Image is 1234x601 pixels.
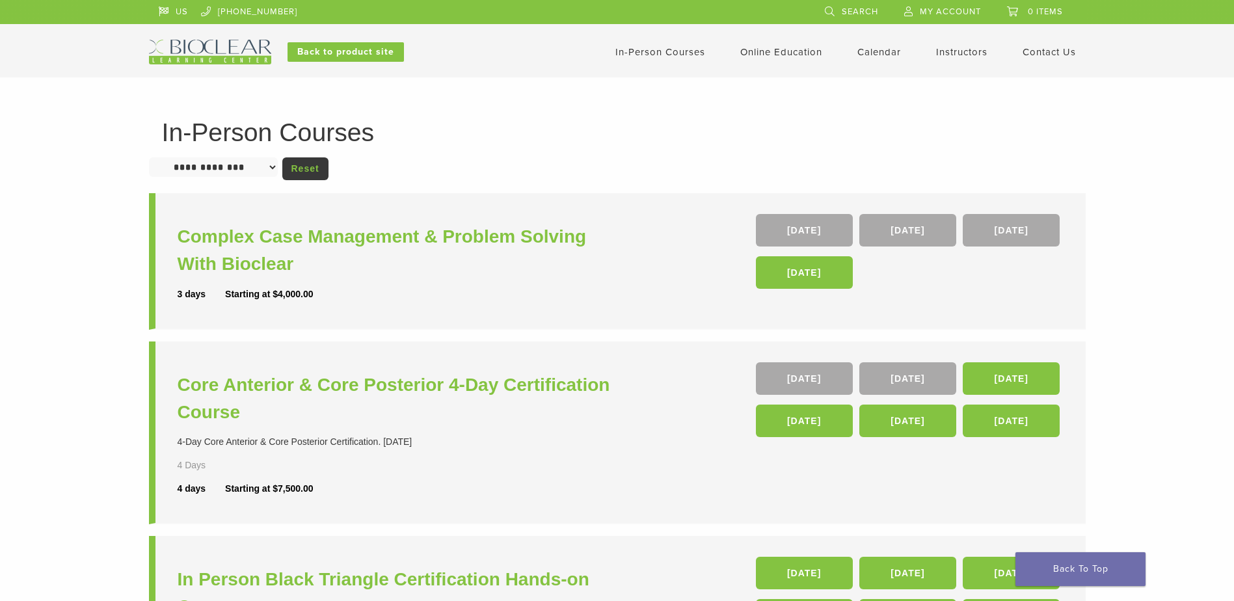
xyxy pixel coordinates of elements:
a: Instructors [936,46,987,58]
a: Complex Case Management & Problem Solving With Bioclear [178,223,621,278]
a: Online Education [740,46,822,58]
a: [DATE] [859,405,956,437]
a: Back to product site [288,42,404,62]
div: 4 Days [178,459,244,472]
a: Calendar [857,46,901,58]
img: Bioclear [149,40,271,64]
a: Back To Top [1015,552,1146,586]
div: , , , [756,214,1064,295]
span: Search [842,7,878,17]
a: Contact Us [1023,46,1076,58]
a: Reset [282,157,329,180]
div: Starting at $4,000.00 [225,287,313,301]
a: [DATE] [756,362,853,395]
div: 3 days [178,287,226,301]
div: , , , , , [756,362,1064,444]
a: [DATE] [963,214,1060,247]
a: [DATE] [963,362,1060,395]
a: [DATE] [859,214,956,247]
a: Core Anterior & Core Posterior 4-Day Certification Course [178,371,621,426]
a: [DATE] [963,405,1060,437]
a: [DATE] [859,362,956,395]
a: [DATE] [756,256,853,289]
div: 4-Day Core Anterior & Core Posterior Certification. [DATE] [178,435,621,449]
a: [DATE] [756,214,853,247]
a: [DATE] [756,405,853,437]
a: [DATE] [756,557,853,589]
a: In-Person Courses [615,46,705,58]
div: Starting at $7,500.00 [225,482,313,496]
a: [DATE] [859,557,956,589]
span: 0 items [1028,7,1063,17]
span: My Account [920,7,981,17]
a: [DATE] [963,557,1060,589]
h1: In-Person Courses [162,120,1073,145]
div: 4 days [178,482,226,496]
